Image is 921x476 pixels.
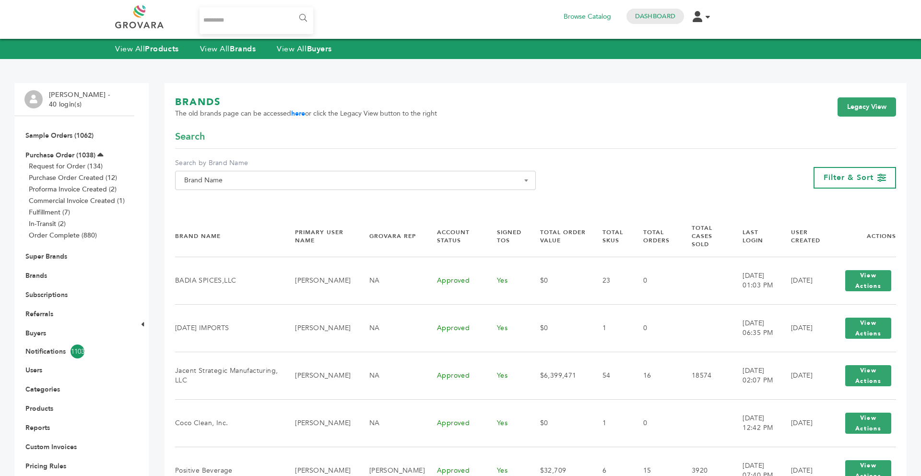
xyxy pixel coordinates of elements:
a: Buyers [25,329,46,338]
td: Approved [425,352,485,399]
td: [DATE] IMPORTS [175,304,283,352]
td: NA [357,304,425,352]
td: BADIA SPICES,LLC [175,257,283,304]
button: View Actions [845,270,891,291]
li: [PERSON_NAME] - 40 login(s) [49,90,112,109]
a: Order Complete (880) [29,231,97,240]
td: [DATE] 01:03 PM [731,257,779,304]
td: [PERSON_NAME] [283,352,357,399]
td: $0 [528,304,590,352]
strong: Buyers [307,44,332,54]
a: Users [25,366,42,375]
th: Actions [828,216,896,257]
a: Categories [25,385,60,394]
strong: Products [145,44,178,54]
button: View Actions [845,365,891,386]
td: 0 [631,304,680,352]
span: Brand Name [180,174,531,187]
td: Yes [485,304,528,352]
a: Reports [25,423,50,432]
a: Pricing Rules [25,462,66,471]
td: Yes [485,399,528,447]
td: $0 [528,399,590,447]
span: 1103 [71,345,84,358]
th: Total Order Value [528,216,590,257]
a: Dashboard [635,12,675,21]
td: $6,399,471 [528,352,590,399]
a: Super Brands [25,252,67,261]
td: Yes [485,352,528,399]
a: View AllBrands [200,44,256,54]
a: here [291,109,305,118]
a: Brands [25,271,47,280]
a: View AllProducts [115,44,179,54]
td: Approved [425,257,485,304]
td: [DATE] 06:35 PM [731,304,779,352]
td: Coco Clean, Inc. [175,399,283,447]
td: NA [357,257,425,304]
td: NA [357,399,425,447]
td: 54 [590,352,631,399]
td: 16 [631,352,680,399]
a: Sample Orders (1062) [25,131,94,140]
img: profile.png [24,90,43,108]
span: Filter & Sort [824,172,874,183]
td: [DATE] 02:07 PM [731,352,779,399]
th: Last Login [731,216,779,257]
a: Custom Invoices [25,442,77,452]
td: [PERSON_NAME] [283,257,357,304]
th: Account Status [425,216,485,257]
a: Legacy View [838,97,896,117]
td: 1 [590,304,631,352]
a: Purchase Order Created (12) [29,173,117,182]
th: Grovara Rep [357,216,425,257]
th: Primary User Name [283,216,357,257]
td: [PERSON_NAME] [283,304,357,352]
td: 0 [631,399,680,447]
th: Total Orders [631,216,680,257]
span: Brand Name [175,171,536,190]
h1: BRANDS [175,95,437,109]
a: Purchase Order (1038) [25,151,95,160]
th: Brand Name [175,216,283,257]
button: View Actions [845,413,891,434]
a: Commercial Invoice Created (1) [29,196,125,205]
td: [DATE] [779,399,828,447]
td: [DATE] [779,352,828,399]
a: Fulfillment (7) [29,208,70,217]
td: [DATE] [779,257,828,304]
td: [DATE] 12:42 PM [731,399,779,447]
th: Total SKUs [590,216,631,257]
a: In-Transit (2) [29,219,66,228]
a: Subscriptions [25,290,68,299]
th: User Created [779,216,828,257]
td: Approved [425,304,485,352]
a: Notifications1103 [25,345,123,358]
td: 18574 [680,352,731,399]
th: Signed TOS [485,216,528,257]
td: Jacent Strategic Manufacturing, LLC [175,352,283,399]
td: 23 [590,257,631,304]
input: Search... [200,7,313,34]
strong: Brands [230,44,256,54]
td: NA [357,352,425,399]
a: Request for Order (134) [29,162,103,171]
a: Products [25,404,53,413]
a: View AllBuyers [277,44,332,54]
a: Referrals [25,309,53,319]
td: [PERSON_NAME] [283,399,357,447]
td: 1 [590,399,631,447]
th: Total Cases Sold [680,216,731,257]
td: Approved [425,399,485,447]
span: Search [175,130,205,143]
button: View Actions [845,318,891,339]
a: Browse Catalog [564,12,611,22]
td: [DATE] [779,304,828,352]
span: The old brands page can be accessed or click the Legacy View button to the right [175,109,437,119]
td: 0 [631,257,680,304]
td: $0 [528,257,590,304]
a: Proforma Invoice Created (2) [29,185,117,194]
label: Search by Brand Name [175,158,536,168]
td: Yes [485,257,528,304]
